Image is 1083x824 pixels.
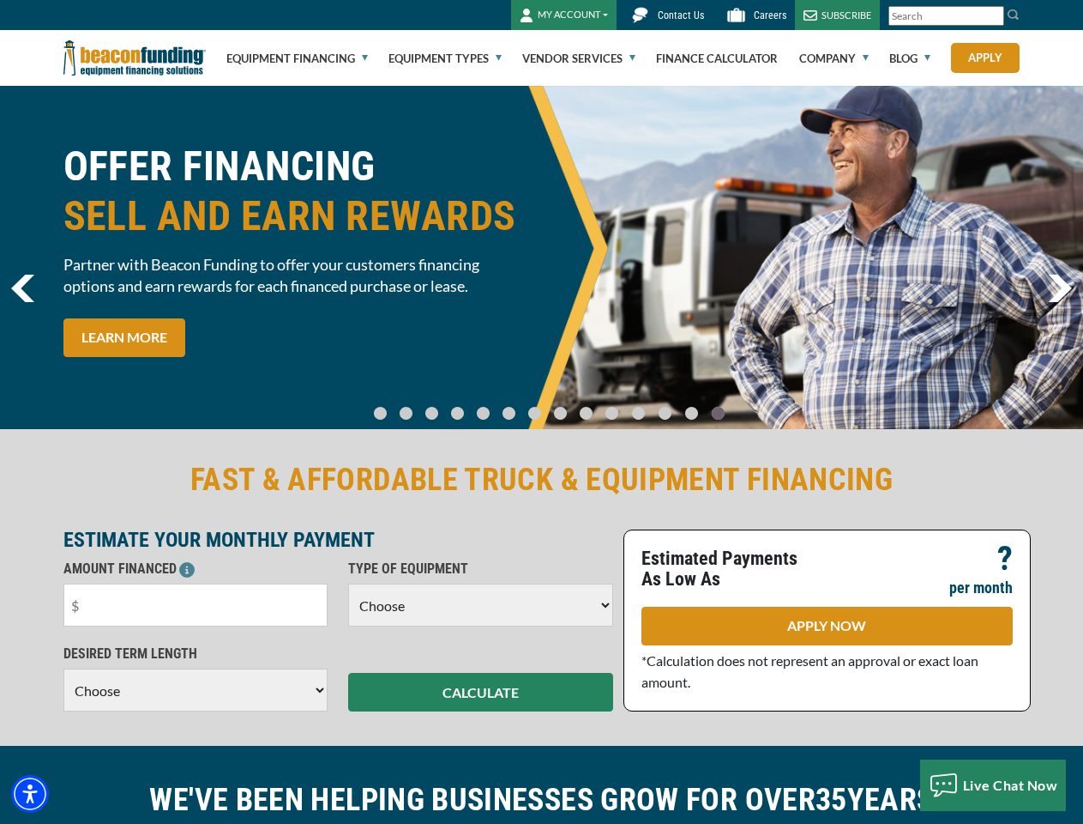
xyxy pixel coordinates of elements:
[396,406,417,421] a: Go To Slide 1
[63,191,532,241] span: SELL AND EARN REWARDS
[63,318,185,357] a: LEARN MORE OFFER FINANCINGSELL AND EARN REWARDS
[473,406,494,421] a: Go To Slide 4
[448,406,468,421] a: Go To Slide 3
[641,652,978,690] span: *Calculation does not represent an approval or exact loan amount.
[949,578,1013,598] p: per month
[1048,275,1072,302] img: Right Navigator
[1048,275,1072,302] a: next
[388,31,502,86] a: Equipment Types
[522,31,635,86] a: Vendor Services
[226,31,368,86] a: Equipment Financing
[707,406,729,421] a: Go To Slide 13
[920,760,1067,811] button: Live Chat Now
[63,644,328,664] p: DESIRED TERM LENGTH
[815,782,847,818] span: 35
[370,406,391,421] a: Go To Slide 0
[551,406,571,421] a: Go To Slide 7
[681,406,702,421] a: Go To Slide 12
[11,275,34,302] img: Left Navigator
[63,559,328,579] p: AMOUNT FINANCED
[11,275,34,302] a: previous
[889,31,930,86] a: Blog
[654,406,676,421] a: Go To Slide 11
[63,254,532,297] span: Partner with Beacon Funding to offer your customers financing options and earn rewards for each f...
[641,607,1013,645] a: APPLY NOW
[951,43,1020,73] a: Apply
[63,530,613,550] p: ESTIMATE YOUR MONTHLY PAYMENT
[799,31,869,86] a: Company
[63,142,532,241] h1: OFFER FINANCING
[499,406,520,421] a: Go To Slide 5
[641,548,817,590] p: Estimated Payments As Low As
[888,6,1004,26] input: Search
[754,9,786,21] span: Careers
[658,9,704,21] span: Contact Us
[997,548,1013,569] p: ?
[576,406,597,421] a: Go To Slide 8
[63,460,1020,500] h2: FAST & AFFORDABLE TRUCK & EQUIPMENT FINANCING
[628,406,649,421] a: Go To Slide 10
[422,406,442,421] a: Go To Slide 2
[1007,8,1020,21] img: Search
[63,30,206,86] img: Beacon Funding Corporation logo
[63,780,1020,820] h2: WE'VE BEEN HELPING BUSINESSES GROW FOR OVER YEARS
[602,406,623,421] a: Go To Slide 9
[348,673,613,712] button: CALCULATE
[963,777,1058,793] span: Live Chat Now
[986,9,1000,23] a: Clear search text
[348,559,613,579] p: TYPE OF EQUIPMENT
[11,775,49,813] div: Accessibility Menu
[525,406,545,421] a: Go To Slide 6
[63,584,328,627] input: $
[656,31,778,86] a: Finance Calculator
